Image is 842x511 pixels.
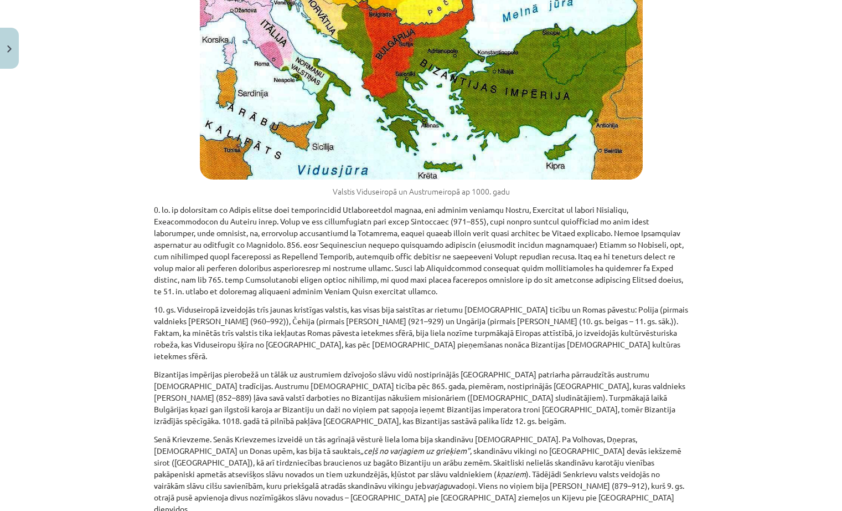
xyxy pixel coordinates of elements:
p: 10. gs. Viduseiropā izveidojās trīs jaunas kristīgas valstis, kas visas bija saistītas ar rietumu... [154,304,689,362]
img: icon-close-lesson-0947bae3869378f0d4975bcd49f059093ad1ed9edebbc8119c70593378902aed.svg [7,45,12,53]
p: Bizantijas impērijas pierobežā un tālāk uz austrumiem dzīvojošo slāvu vidū nostiprinājās [GEOGRAP... [154,369,689,427]
p: 0. lo. ip dolorsitam co Adipis elitse doei temporincidid Utlaboreetdol magnaa, eni adminim veniam... [154,204,689,297]
figcaption: Valstis Viduseiropā un Austrumeiropā ap 1000. gadu [154,186,689,197]
i: kņaziem [497,469,526,479]
i: varjagu [426,481,452,490]
i: „ceļš no varjagiem uz grieķiem” [360,446,470,456]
